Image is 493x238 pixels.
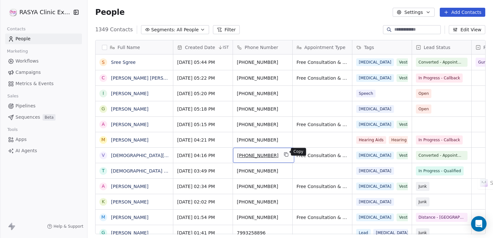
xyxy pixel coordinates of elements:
[19,8,72,16] span: RASYA Clinic External
[102,121,105,128] div: A
[418,106,429,112] span: Open
[237,121,288,128] span: [PHONE_NUMBER]
[397,58,414,66] span: Vestib
[213,25,240,34] button: Filter
[101,214,105,221] div: M
[177,137,229,143] span: [DATE] 04:21 PM
[352,40,412,54] div: Tags
[364,44,374,51] span: Tags
[237,90,288,97] span: [PHONE_NUMBER]
[177,106,229,112] span: [DATE] 05:18 PM
[111,215,148,220] a: [PERSON_NAME]
[471,216,487,232] div: Open Intercom Messenger
[294,149,304,154] p: Copy
[102,59,105,66] div: S
[237,152,278,159] span: [PHONE_NUMBER]
[237,214,288,221] span: [PHONE_NUMBER]
[177,59,229,65] span: [DATE] 05:44 PM
[356,198,394,206] span: [MEDICAL_DATA]
[440,8,485,17] button: Add Contacts
[15,69,41,76] span: Campaigns
[111,153,200,158] a: [DEMOGRAPHIC_DATA][PERSON_NAME]
[5,34,82,44] a: People
[418,199,427,205] span: Junk
[397,121,414,128] span: Vestib
[393,8,434,17] button: Settings
[151,26,176,33] span: Segments:
[177,152,229,159] span: [DATE] 04:16 PM
[102,105,105,112] div: G
[111,91,148,96] a: [PERSON_NAME]
[418,230,427,236] span: Junk
[297,214,348,221] span: Free Consultation & Free Screening
[15,35,31,42] span: People
[15,147,37,154] span: AI Agents
[233,40,292,54] div: Phone Number
[397,74,414,82] span: Vestib
[9,8,17,16] img: RASYA-Clinic%20Circle%20icon%20Transparent.png
[356,183,394,190] span: [MEDICAL_DATA]
[185,44,215,51] span: Created Date
[237,183,288,190] span: [PHONE_NUMBER]
[15,103,35,109] span: Pipelines
[237,137,288,143] span: [PHONE_NUMBER]
[111,60,136,65] a: Sree Sgree
[111,137,148,143] a: [PERSON_NAME]
[297,121,348,128] span: Free Consultation & Free Screening
[389,136,409,144] span: Hearing
[356,105,394,113] span: [MEDICAL_DATA]
[177,26,199,33] span: All People
[237,59,288,65] span: [PHONE_NUMBER]
[356,229,371,237] span: Lead
[111,199,148,204] a: [PERSON_NAME]
[418,90,429,97] span: Open
[15,136,27,143] span: Apps
[5,112,82,123] a: SequencesBeta
[102,167,105,174] div: T
[356,167,394,175] span: [MEDICAL_DATA]
[5,134,82,145] a: Apps
[5,56,82,66] a: Workflows
[297,75,348,81] span: Free Consultation & Free Screening
[101,136,105,143] div: M
[418,75,460,81] span: In Progress - Callback
[5,125,20,134] span: Tools
[237,230,288,236] span: 7993258896
[102,198,105,205] div: K
[96,55,173,234] div: grid
[177,199,229,205] span: [DATE] 02:02 PM
[177,183,229,190] span: [DATE] 02:34 PM
[111,75,187,81] a: [PERSON_NAME] [PERSON_NAME]
[356,136,386,144] span: Hearing Aids
[15,58,39,64] span: Workflows
[15,114,40,121] span: Sequences
[356,58,394,66] span: [MEDICAL_DATA]
[397,152,414,159] span: Vestib
[15,80,54,87] span: Metrics & Events
[5,91,21,101] span: Sales
[356,213,394,221] span: [MEDICAL_DATA]
[177,121,229,128] span: [DATE] 05:15 PM
[373,229,411,237] span: [MEDICAL_DATA]
[237,106,288,112] span: [PHONE_NUMBER]
[8,7,69,18] button: RASYA Clinic External
[418,59,465,65] span: Converted - Appointment
[449,25,485,34] button: Edit View
[5,145,82,156] a: AI Agents
[418,183,427,190] span: Junk
[297,183,348,190] span: Free Consultation & Free Screening
[47,224,83,229] a: Help & Support
[177,75,229,81] span: [DATE] 05:22 PM
[245,44,278,51] span: Phone Number
[111,230,148,235] a: [PERSON_NAME]
[418,168,461,174] span: In Progress - Qualified
[102,152,105,159] div: V
[356,90,376,97] span: Speech
[356,152,394,159] span: [MEDICAL_DATA]
[356,74,394,82] span: [MEDICAL_DATA]
[54,224,83,229] span: Help & Support
[418,137,460,143] span: In Progress - Callback
[102,229,105,236] div: G
[297,59,348,65] span: Free Consultation & Free Screening
[418,214,465,221] span: Distance - [GEOGRAPHIC_DATA]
